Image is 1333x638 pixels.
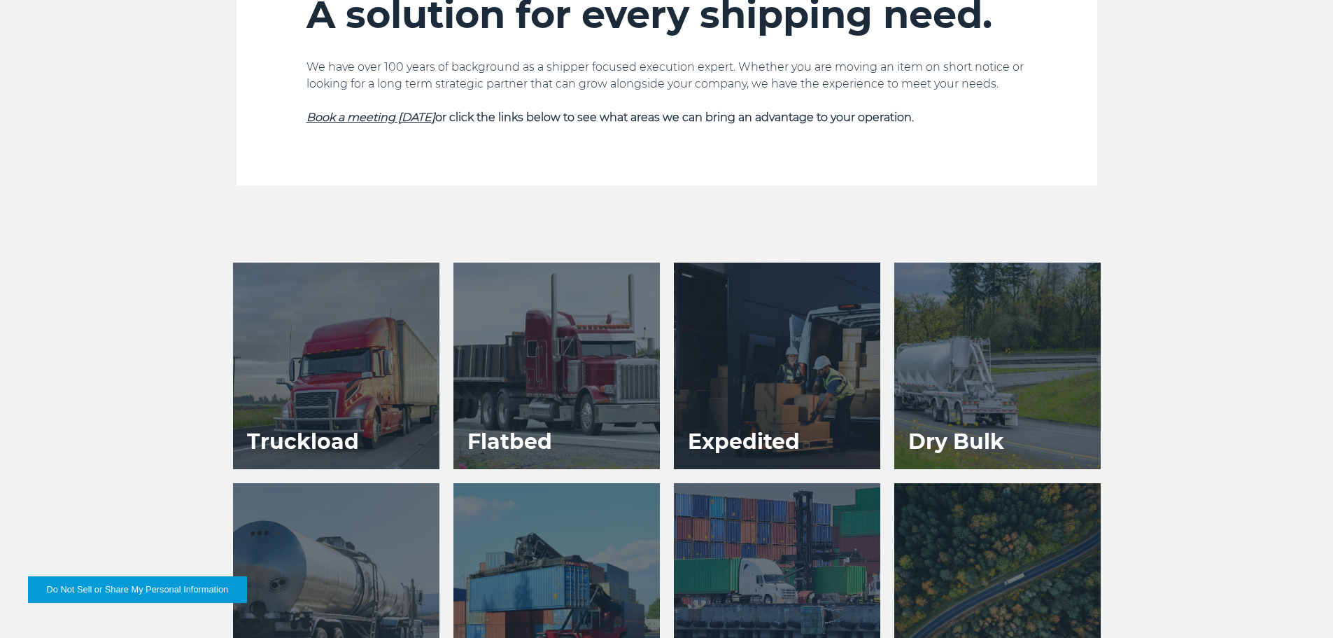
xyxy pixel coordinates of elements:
h3: Dry Bulk [894,415,1018,469]
a: Truckload [233,263,439,469]
h3: Expedited [674,415,814,469]
a: Book a meeting [DATE] [306,111,435,124]
a: Flatbed [453,263,660,469]
p: We have over 100 years of background as a shipper focused execution expert. Whether you are movin... [306,59,1027,92]
h3: Flatbed [453,415,566,469]
button: Do Not Sell or Share My Personal Information [28,576,247,603]
strong: or click the links below to see what areas we can bring an advantage to your operation. [306,111,914,124]
a: Dry Bulk [894,263,1101,469]
h3: Truckload [233,415,373,469]
a: Expedited [674,263,880,469]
